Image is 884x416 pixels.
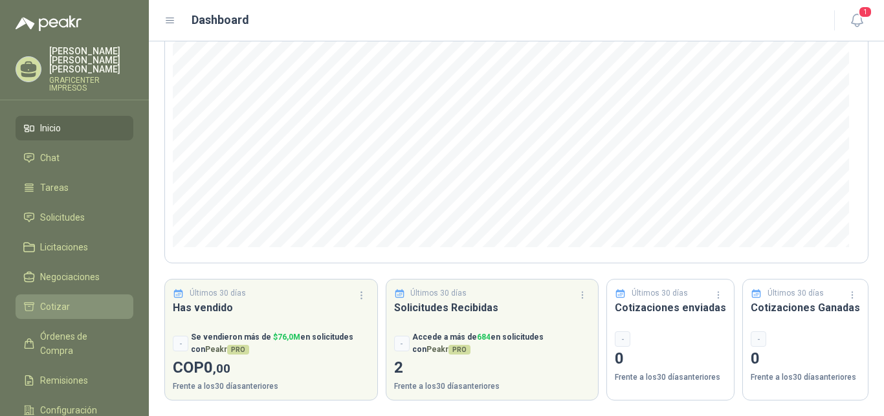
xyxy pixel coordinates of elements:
[40,240,88,254] span: Licitaciones
[191,331,370,356] p: Se vendieron más de en solicitudes con
[213,361,230,376] span: ,00
[426,345,470,354] span: Peakr
[40,300,70,314] span: Cotizar
[16,324,133,363] a: Órdenes de Compra
[615,331,630,347] div: -
[16,294,133,319] a: Cotizar
[49,47,133,74] p: [PERSON_NAME] [PERSON_NAME] [PERSON_NAME]
[227,345,249,355] span: PRO
[845,9,868,32] button: 1
[751,371,860,384] p: Frente a los 30 días anteriores
[49,76,133,92] p: GRAFICENTER IMPRESOS
[204,358,230,377] span: 0
[412,331,591,356] p: Accede a más de en solicitudes con
[173,356,370,380] p: COP
[751,300,860,316] h3: Cotizaciones Ganadas
[40,210,85,224] span: Solicitudes
[16,146,133,170] a: Chat
[40,121,61,135] span: Inicio
[16,265,133,289] a: Negociaciones
[751,331,766,347] div: -
[173,336,188,351] div: -
[205,345,249,354] span: Peakr
[40,151,60,165] span: Chat
[40,373,88,388] span: Remisiones
[448,345,470,355] span: PRO
[632,287,688,300] p: Últimos 30 días
[16,205,133,230] a: Solicitudes
[190,287,246,300] p: Últimos 30 días
[768,287,824,300] p: Últimos 30 días
[477,333,491,342] span: 684
[16,368,133,393] a: Remisiones
[751,347,860,371] p: 0
[192,11,249,29] h1: Dashboard
[40,181,69,195] span: Tareas
[394,300,591,316] h3: Solicitudes Recibidas
[16,235,133,259] a: Licitaciones
[173,380,370,393] p: Frente a los 30 días anteriores
[394,336,410,351] div: -
[615,347,726,371] p: 0
[40,329,121,358] span: Órdenes de Compra
[394,380,591,393] p: Frente a los 30 días anteriores
[16,175,133,200] a: Tareas
[858,6,872,18] span: 1
[16,116,133,140] a: Inicio
[16,16,82,31] img: Logo peakr
[410,287,467,300] p: Últimos 30 días
[394,356,591,380] p: 2
[615,371,726,384] p: Frente a los 30 días anteriores
[40,270,100,284] span: Negociaciones
[273,333,300,342] span: $ 76,0M
[615,300,726,316] h3: Cotizaciones enviadas
[173,300,370,316] h3: Has vendido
